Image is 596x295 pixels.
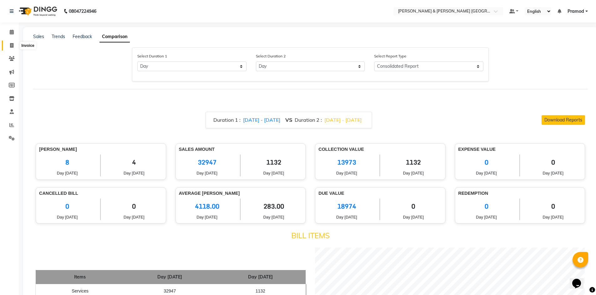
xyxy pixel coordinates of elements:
[105,214,162,220] span: Day [DATE]
[179,214,235,220] span: Day [DATE]
[39,147,163,152] h6: [PERSON_NAME]
[318,155,375,170] span: 13973
[105,170,162,176] span: Day [DATE]
[245,214,302,220] span: Day [DATE]
[33,34,44,39] a: Sales
[385,214,442,220] span: Day [DATE]
[568,8,584,15] span: Pramod
[213,117,364,123] h6: Duration 1 : Duration 2 :
[69,2,96,20] b: 08047224946
[525,170,582,176] span: Day [DATE]
[137,53,167,59] label: Select Duration 1
[52,34,65,39] a: Trends
[125,270,215,284] th: Day [DATE]
[245,170,302,176] span: Day [DATE]
[245,199,302,214] span: 283.00
[16,2,59,20] img: logo
[458,170,515,176] span: Day [DATE]
[179,170,235,176] span: Day [DATE]
[525,199,582,214] span: 0
[542,115,585,125] button: Download Reports
[458,191,582,196] h6: Redemption
[179,199,235,214] span: 4118.00
[374,53,406,59] label: Select Report Type
[215,270,306,284] th: Day [DATE]
[458,147,582,152] h6: Expense Value
[105,155,162,170] span: 4
[36,270,125,284] th: Items
[245,155,302,170] span: 1132
[39,155,95,170] span: 8
[385,170,442,176] span: Day [DATE]
[39,214,95,220] span: Day [DATE]
[385,199,442,214] span: 0
[39,199,95,214] span: 0
[318,170,375,176] span: Day [DATE]
[525,155,582,170] span: 0
[99,31,130,42] a: Comparison
[39,170,95,176] span: Day [DATE]
[36,231,585,240] h4: Bill Items
[285,117,292,123] strong: VS
[105,199,162,214] span: 0
[73,34,92,39] a: Feedback
[458,155,515,170] span: 0
[39,191,163,196] h6: Cancelled Bill
[179,191,303,196] h6: Average [PERSON_NAME]
[324,117,362,123] span: [DATE] - [DATE]
[544,117,582,123] span: Download Reports
[20,42,36,49] div: Invoice
[318,147,442,152] h6: Collection Value
[570,270,590,289] iframe: chat widget
[525,214,582,220] span: Day [DATE]
[318,214,375,220] span: Day [DATE]
[256,53,286,59] label: Select Duration 2
[318,191,442,196] h6: Due Value
[458,214,515,220] span: Day [DATE]
[318,199,375,214] span: 18974
[243,117,280,123] span: [DATE] - [DATE]
[179,147,303,152] h6: Sales Amount
[179,155,235,170] span: 32947
[385,155,442,170] span: 1132
[458,199,515,214] span: 0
